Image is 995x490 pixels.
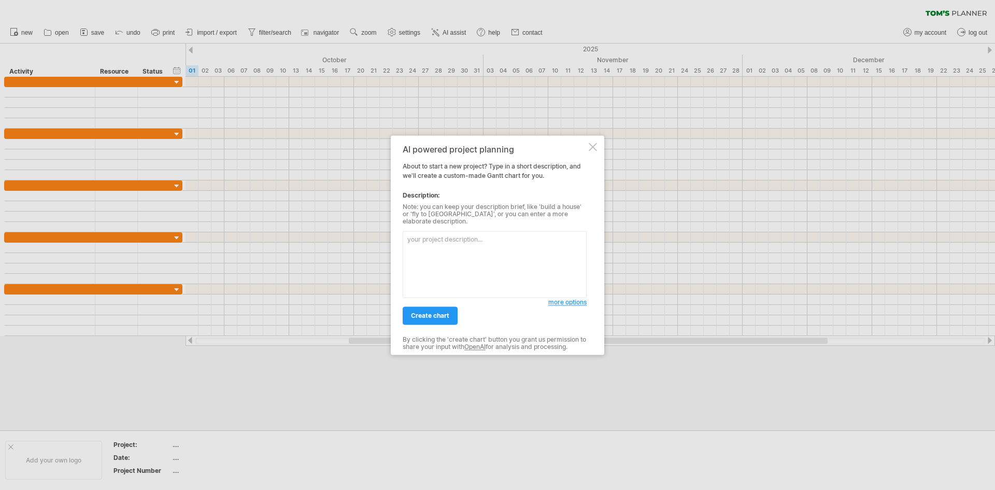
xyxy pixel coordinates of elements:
[403,306,458,325] a: create chart
[411,312,449,319] span: create chart
[403,145,587,154] div: AI powered project planning
[403,191,587,200] div: Description:
[548,298,587,306] span: more options
[403,203,587,226] div: Note: you can keep your description brief, like 'build a house' or 'fly to [GEOGRAPHIC_DATA]', or...
[403,145,587,345] div: About to start a new project? Type in a short description, and we'll create a custom-made Gantt c...
[548,298,587,307] a: more options
[403,336,587,351] div: By clicking the 'create chart' button you grant us permission to share your input with for analys...
[464,343,486,351] a: OpenAI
